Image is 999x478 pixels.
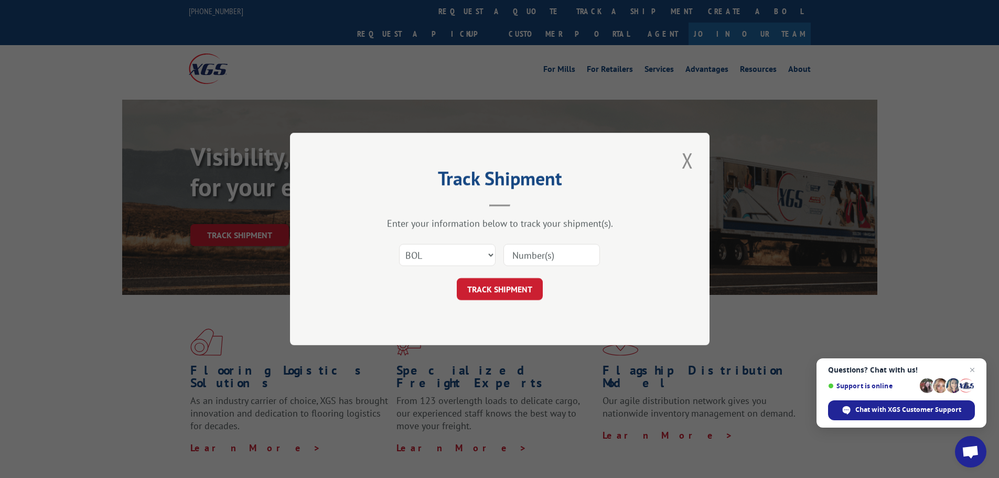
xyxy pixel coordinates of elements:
a: Open chat [955,436,986,468]
span: Chat with XGS Customer Support [828,400,975,420]
span: Questions? Chat with us! [828,366,975,374]
h2: Track Shipment [342,171,657,191]
span: Support is online [828,382,916,390]
span: Chat with XGS Customer Support [855,405,961,415]
input: Number(s) [503,244,600,266]
button: TRACK SHIPMENT [457,278,543,300]
button: Close modal [679,146,696,175]
div: Enter your information below to track your shipment(s). [342,217,657,229]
